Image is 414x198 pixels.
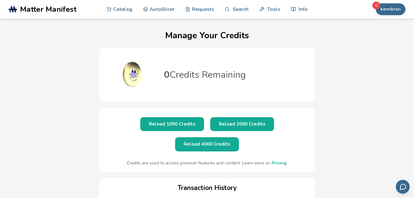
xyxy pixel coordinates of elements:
button: Reload 2000 Credits [210,117,274,131]
button: kannbran [376,3,405,15]
h2: Transaction History [105,184,309,192]
span: Matter Manifest [20,5,76,14]
button: Send feedback via email [396,180,410,194]
p: Credits Remaining [164,70,246,80]
strong: 0 [164,68,170,81]
button: Reload 4000 Credits [175,137,239,151]
h1: Manage Your Credits [6,31,408,40]
button: Reload 1000 Credits [140,117,204,131]
img: Credits [102,51,164,97]
a: Pricing [272,160,286,166]
div: Credits are used to access premium features and content. Learn more on . [105,161,309,166]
